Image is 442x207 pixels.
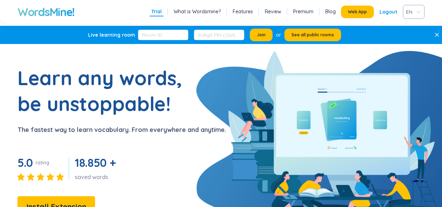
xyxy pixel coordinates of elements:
[325,8,336,15] a: Blog
[284,29,341,41] button: See all public rooms
[17,125,226,135] p: The fastest way to learn vocabulary. From everywhere and anytime.
[138,30,188,40] input: Room ID
[233,8,253,15] a: Features
[88,31,135,38] div: Live learning room
[36,159,49,166] div: rating
[17,156,33,170] span: 5.0
[341,6,374,18] button: Web App
[17,65,192,117] h1: Learn any words, be unstoppable!
[174,8,221,15] a: What is Wordsmine?
[291,32,334,38] span: See all public rooms
[348,9,367,15] span: Web App
[276,31,281,39] div: or
[250,29,273,41] button: Join
[293,8,313,15] a: Premium
[265,8,281,15] a: Review
[406,7,419,17] span: VIE
[75,173,118,181] div: saved words
[257,32,266,38] span: Join
[75,156,116,170] span: 18.850 +
[194,30,244,40] input: 6-digit PIN (Optional)
[151,8,162,15] a: Trial
[379,6,397,18] div: Logout
[17,5,74,19] a: WordsMine!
